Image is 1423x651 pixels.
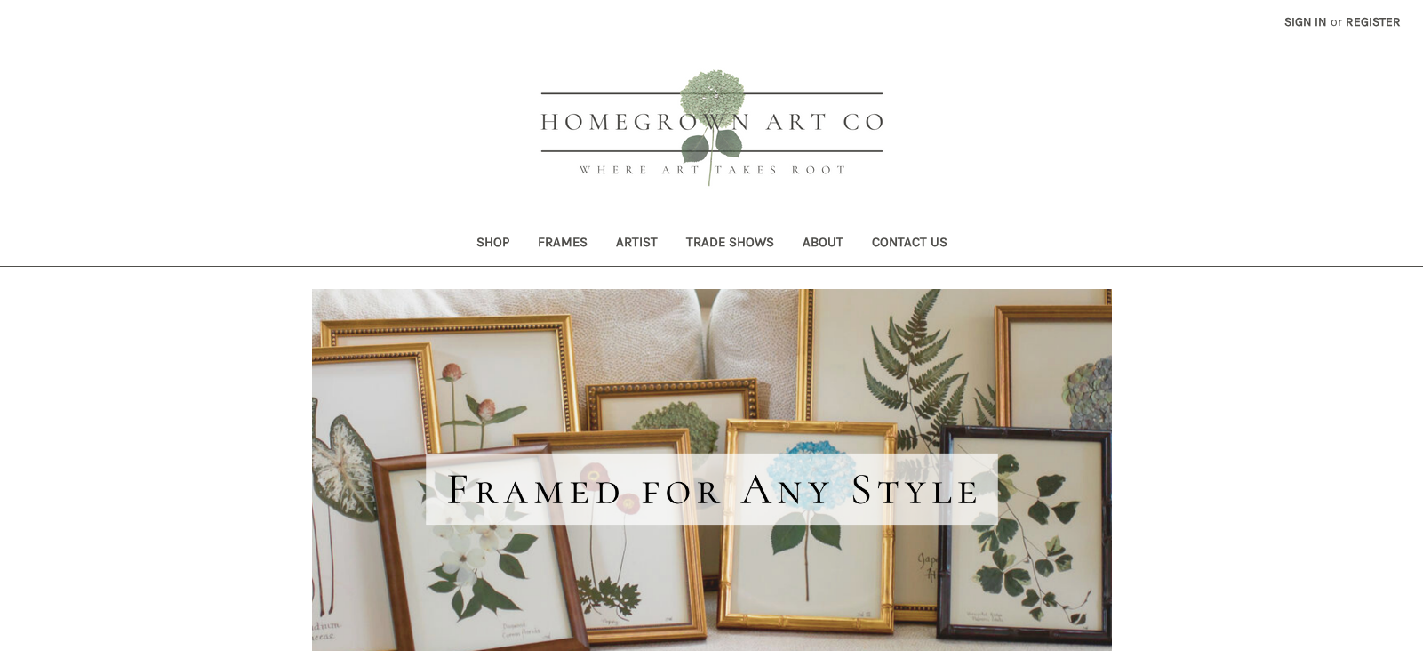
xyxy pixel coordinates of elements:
a: Contact Us [858,222,962,266]
img: HOMEGROWN ART CO [512,50,912,210]
a: Artist [602,222,672,266]
a: About [788,222,858,266]
a: Trade Shows [672,222,788,266]
a: Frames [524,222,602,266]
span: or [1329,12,1344,31]
a: Shop [462,222,524,266]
